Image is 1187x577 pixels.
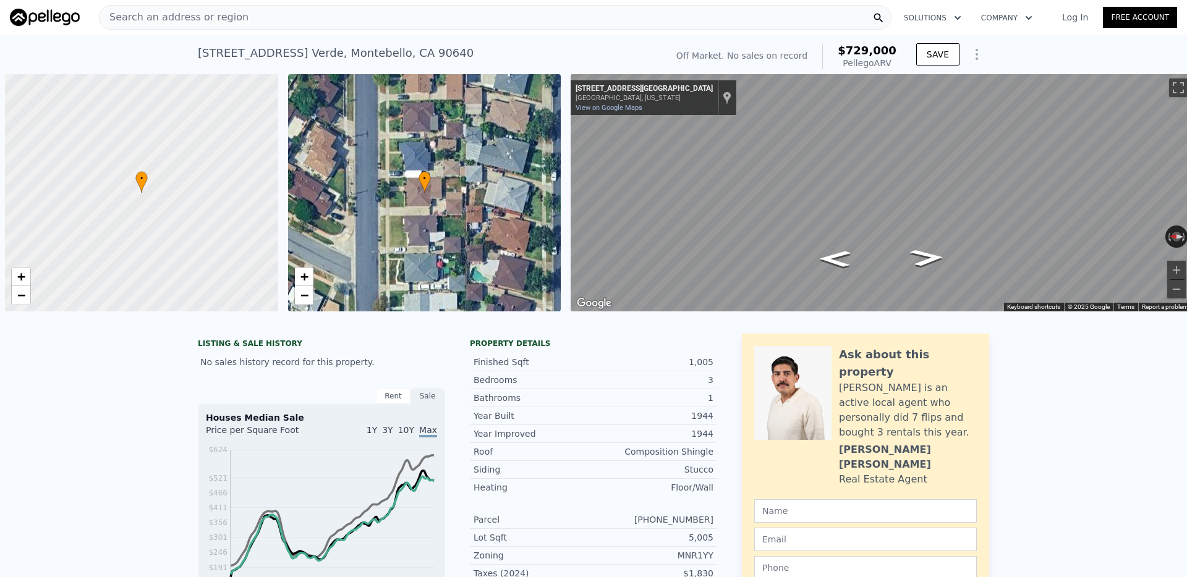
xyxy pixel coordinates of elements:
[135,173,148,184] span: •
[398,425,414,435] span: 10Y
[295,286,313,305] a: Zoom out
[593,410,713,422] div: 1944
[838,44,896,57] span: $729,000
[135,171,148,193] div: •
[208,489,228,497] tspan: $466
[208,518,228,527] tspan: $356
[208,445,228,454] tspan: $624
[208,503,228,512] tspan: $411
[376,388,411,404] div: Rent
[470,339,717,348] div: Property details
[1068,303,1110,310] span: © 2025 Google
[1007,303,1060,311] button: Keyboard shortcuts
[12,267,30,286] a: Zoom in
[806,246,864,271] path: Go North, Via Val Verde
[206,411,437,424] div: Houses Median Sale
[419,425,437,437] span: Max
[593,549,713,562] div: MNR1YY
[419,173,431,184] span: •
[754,499,977,523] input: Name
[839,442,977,472] div: [PERSON_NAME] [PERSON_NAME]
[593,445,713,458] div: Composition Shingle
[474,445,593,458] div: Roof
[1103,7,1177,28] a: Free Account
[576,104,642,112] a: View on Google Maps
[971,7,1042,29] button: Company
[474,463,593,476] div: Siding
[593,374,713,386] div: 3
[382,425,393,435] span: 3Y
[17,269,25,284] span: +
[1167,261,1186,279] button: Zoom in
[100,10,249,25] span: Search an address or region
[896,245,959,271] path: Go South, Via Val Verde
[593,463,713,476] div: Stucco
[1047,11,1103,23] a: Log In
[593,356,713,368] div: 1,005
[300,287,308,303] span: −
[208,548,228,557] tspan: $246
[474,392,593,404] div: Bathrooms
[12,286,30,305] a: Zoom out
[574,295,615,311] img: Google
[839,381,977,440] div: [PERSON_NAME] is an active local agent who personally did 7 flips and bought 3 rentals this year.
[198,44,474,62] div: [STREET_ADDRESS] Verde , Montebello , CA 90640
[574,295,615,311] a: Open this area in Google Maps (opens a new window)
[1167,280,1186,298] button: Zoom out
[964,42,989,67] button: Show Options
[593,427,713,440] div: 1944
[723,91,731,104] a: Show location on map
[474,531,593,544] div: Lot Sqft
[894,7,971,29] button: Solutions
[1117,303,1134,310] a: Terms
[474,549,593,562] div: Zoning
[839,472,927,487] div: Real Estate Agent
[411,388,445,404] div: Sale
[474,410,593,422] div: Year Built
[474,427,593,440] div: Year Improved
[474,356,593,368] div: Finished Sqft
[676,49,807,62] div: Off Market. No sales on record
[474,481,593,494] div: Heating
[208,533,228,542] tspan: $301
[839,346,977,381] div: Ask about this property
[10,9,80,26] img: Pellego
[198,339,445,351] div: LISTING & SALE HISTORY
[754,528,977,551] input: Email
[295,267,313,286] a: Zoom in
[198,351,445,373] div: No sales history record for this property.
[576,94,713,102] div: [GEOGRAPHIC_DATA], [US_STATE]
[208,563,228,572] tspan: $191
[593,531,713,544] div: 5,005
[1165,225,1172,248] button: Rotate counterclockwise
[593,513,713,526] div: [PHONE_NUMBER]
[206,424,321,444] div: Price per Square Foot
[474,374,593,386] div: Bedrooms
[838,57,896,69] div: Pellego ARV
[208,474,228,482] tspan: $521
[300,269,308,284] span: +
[593,392,713,404] div: 1
[17,287,25,303] span: −
[593,481,713,494] div: Floor/Wall
[367,425,377,435] span: 1Y
[419,171,431,193] div: •
[474,513,593,526] div: Parcel
[916,43,959,65] button: SAVE
[576,84,713,94] div: [STREET_ADDRESS][GEOGRAPHIC_DATA]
